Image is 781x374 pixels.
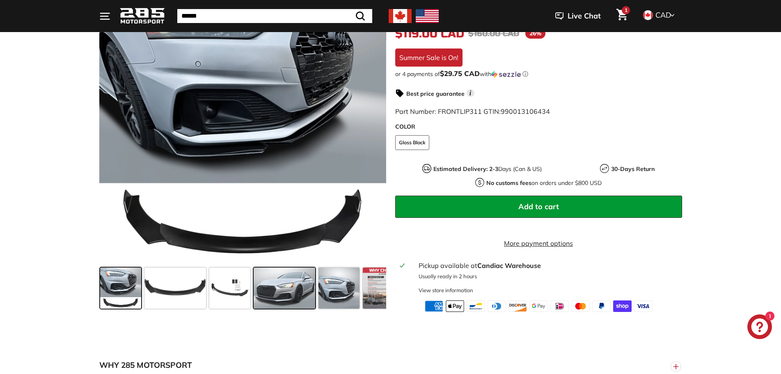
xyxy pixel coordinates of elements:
[545,6,612,26] button: Live Chat
[406,90,465,97] strong: Best price guarantee
[468,28,519,39] span: $160.00 CAD
[395,196,682,218] button: Add to cart
[612,2,632,30] a: Cart
[550,300,569,312] img: ideal
[477,261,541,270] strong: Candiac Warehouse
[491,71,521,78] img: Sezzle
[395,122,682,131] label: COLOR
[467,89,474,97] span: i
[395,107,550,115] span: Part Number: FRONTLIP311 GTIN:
[571,300,590,312] img: master
[529,300,548,312] img: google_pay
[486,179,602,187] p: on orders under $800 USD
[395,70,682,78] div: or 4 payments of with
[395,238,682,248] a: More payment options
[419,272,677,280] p: Usually ready in 2 hours
[395,27,464,41] span: $119.00 CAD
[501,107,550,115] span: 990013106434
[419,286,473,294] div: View store information
[634,300,653,312] img: visa
[508,300,527,312] img: discover
[613,300,632,312] img: shopify_pay
[518,202,559,211] span: Add to cart
[625,7,628,13] span: 1
[592,300,611,312] img: paypal
[433,165,542,173] p: Days (Can & US)
[611,165,655,173] strong: 30-Days Return
[525,28,545,39] span: 26%
[467,300,485,312] img: bancontact
[488,300,506,312] img: diners_club
[446,300,464,312] img: apple_pay
[120,7,165,26] img: Logo_285_Motorsport_areodynamics_components
[440,69,480,78] span: $29.75 CAD
[745,314,774,341] inbox-online-store-chat: Shopify online store chat
[395,70,682,78] div: or 4 payments of$29.75 CADwithSezzle Click to learn more about Sezzle
[395,48,463,67] div: Summer Sale is On!
[655,10,671,20] span: CAD
[568,11,601,21] span: Live Chat
[177,9,372,23] input: Search
[486,179,531,187] strong: No customs fees
[425,300,443,312] img: american_express
[433,165,498,173] strong: Estimated Delivery: 2-3
[419,261,677,270] div: Pickup available at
